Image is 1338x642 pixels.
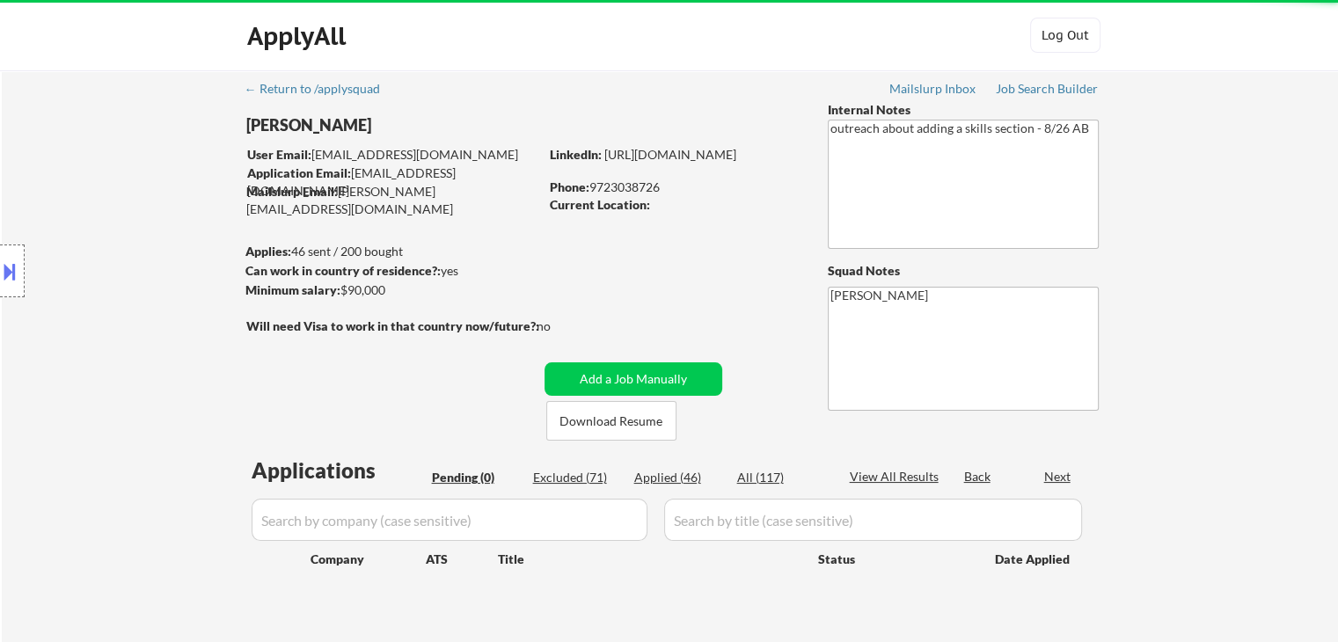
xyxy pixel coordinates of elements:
[850,468,944,485] div: View All Results
[550,147,602,162] strong: LinkedIn:
[533,469,621,486] div: Excluded (71)
[432,469,520,486] div: Pending (0)
[247,146,538,164] div: [EMAIL_ADDRESS][DOMAIN_NAME]
[1044,468,1072,485] div: Next
[537,317,587,335] div: no
[550,179,589,194] strong: Phone:
[245,263,441,278] strong: Can work in country of residence?:
[252,499,647,541] input: Search by company (case sensitive)
[996,83,1099,95] div: Job Search Builder
[247,21,351,51] div: ApplyAll
[245,262,533,280] div: yes
[245,83,397,95] div: ← Return to /applysquad
[550,197,650,212] strong: Current Location:
[964,468,992,485] div: Back
[245,281,538,299] div: $90,000
[245,243,538,260] div: 46 sent / 200 bought
[889,82,977,99] a: Mailslurp Inbox
[828,262,1099,280] div: Squad Notes
[737,469,825,486] div: All (117)
[889,83,977,95] div: Mailslurp Inbox
[426,551,498,568] div: ATS
[311,551,426,568] div: Company
[246,183,538,217] div: [PERSON_NAME][EMAIL_ADDRESS][DOMAIN_NAME]
[550,179,799,196] div: 9723038726
[245,82,397,99] a: ← Return to /applysquad
[247,164,538,199] div: [EMAIL_ADDRESS][DOMAIN_NAME]
[828,101,1099,119] div: Internal Notes
[546,401,676,441] button: Download Resume
[604,147,736,162] a: [URL][DOMAIN_NAME]
[634,469,722,486] div: Applied (46)
[252,460,426,481] div: Applications
[996,82,1099,99] a: Job Search Builder
[995,551,1072,568] div: Date Applied
[498,551,801,568] div: Title
[246,318,539,333] strong: Will need Visa to work in that country now/future?:
[1030,18,1100,53] button: Log Out
[246,114,608,136] div: [PERSON_NAME]
[818,543,969,574] div: Status
[664,499,1082,541] input: Search by title (case sensitive)
[545,362,722,396] button: Add a Job Manually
